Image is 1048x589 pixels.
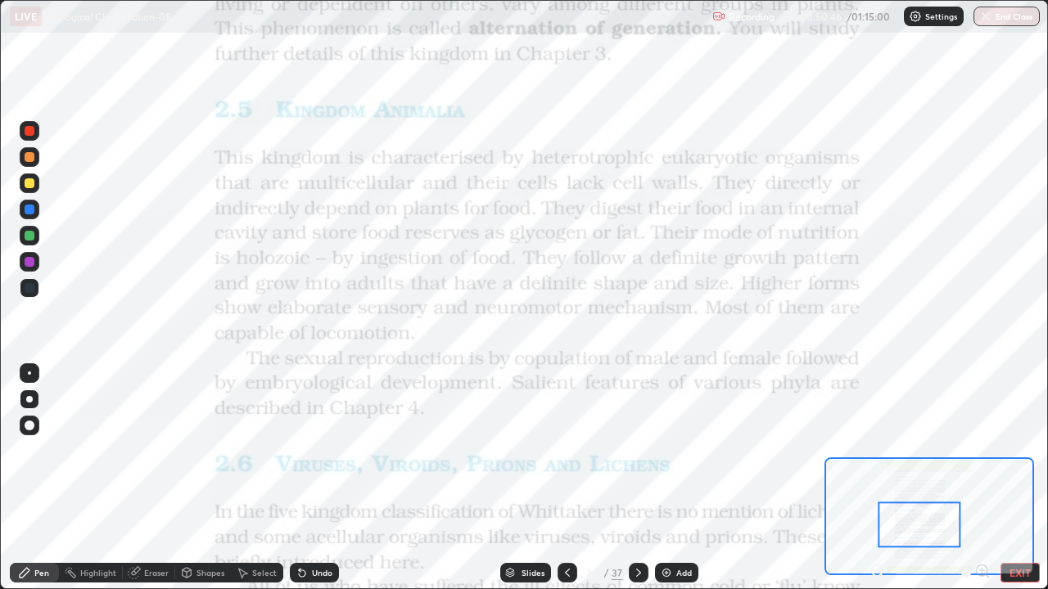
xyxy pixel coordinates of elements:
div: / [603,568,608,578]
div: Pen [34,569,49,577]
p: Recording [729,11,775,23]
p: Biological Classification-08 [48,10,171,23]
div: 37 [612,565,622,580]
p: LIVE [15,10,37,23]
div: Undo [312,569,332,577]
div: Highlight [80,569,116,577]
div: Slides [522,569,544,577]
div: Shapes [196,569,224,577]
button: EXIT [1001,563,1040,582]
div: Eraser [144,569,169,577]
p: Settings [925,12,957,20]
div: Add [676,569,692,577]
button: End Class [973,7,1040,26]
img: recording.375f2c34.svg [712,10,725,23]
div: 34 [584,568,600,578]
img: end-class-cross [979,10,992,23]
img: class-settings-icons [909,10,922,23]
img: add-slide-button [660,566,673,579]
div: Select [252,569,277,577]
